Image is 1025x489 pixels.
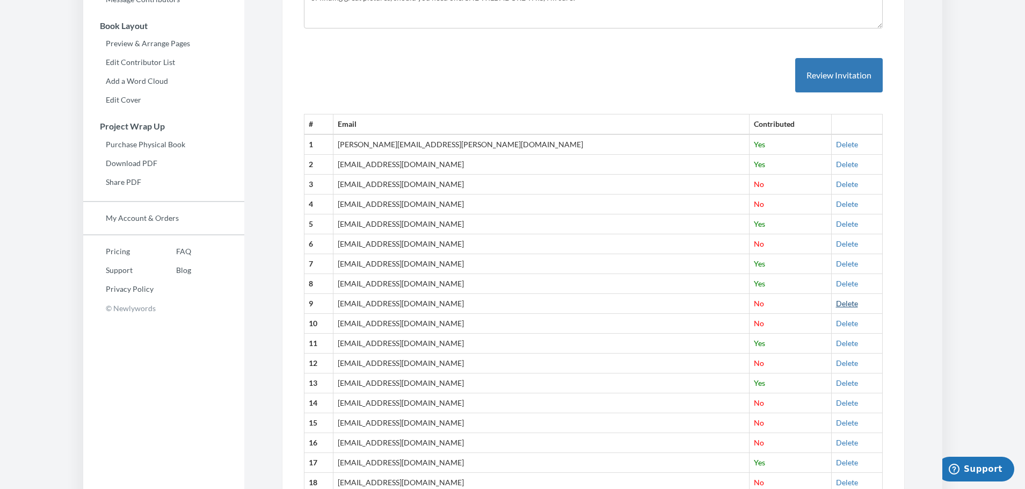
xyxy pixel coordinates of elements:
button: Review Invitation [795,58,883,93]
span: Yes [754,160,765,169]
th: 11 [304,334,333,354]
a: Preview & Arrange Pages [83,35,244,52]
td: [EMAIL_ADDRESS][DOMAIN_NAME] [333,393,750,413]
a: Blog [154,262,191,278]
a: Pricing [83,243,154,260]
a: Delete [836,239,858,248]
th: 4 [304,195,333,214]
th: 10 [304,314,333,334]
span: Yes [754,140,765,149]
a: Edit Contributor List [83,54,244,70]
span: Yes [754,259,765,268]
td: [EMAIL_ADDRESS][DOMAIN_NAME] [333,373,750,393]
td: [EMAIL_ADDRESS][DOMAIN_NAME] [333,413,750,433]
td: [EMAIL_ADDRESS][DOMAIN_NAME] [333,155,750,175]
td: [EMAIL_ADDRESS][DOMAIN_NAME] [333,195,750,214]
a: Delete [836,438,858,447]
th: 7 [304,254,333,274]
span: No [754,239,764,248]
a: Delete [836,160,858,169]
th: Contributed [750,114,831,134]
span: No [754,179,764,189]
a: Delete [836,140,858,149]
span: No [754,199,764,208]
span: No [754,358,764,368]
h3: Project Wrap Up [84,121,244,131]
a: Purchase Physical Book [83,136,244,153]
a: Delete [836,219,858,228]
span: Yes [754,458,765,467]
th: 3 [304,175,333,195]
td: [EMAIL_ADDRESS][DOMAIN_NAME] [333,354,750,373]
span: Yes [754,279,765,288]
td: [EMAIL_ADDRESS][DOMAIN_NAME] [333,175,750,195]
td: [EMAIL_ADDRESS][DOMAIN_NAME] [333,234,750,254]
td: [EMAIL_ADDRESS][DOMAIN_NAME] [333,314,750,334]
td: [EMAIL_ADDRESS][DOMAIN_NAME] [333,294,750,314]
a: Delete [836,358,858,368]
th: 17 [304,453,333,473]
iframe: Opens a widget where you can chat to one of our agents [942,457,1014,484]
th: 5 [304,214,333,234]
td: [EMAIL_ADDRESS][DOMAIN_NAME] [333,334,750,354]
span: Yes [754,219,765,228]
th: 14 [304,393,333,413]
th: 9 [304,294,333,314]
span: Yes [754,339,765,348]
span: No [754,299,764,308]
th: 15 [304,413,333,433]
th: # [304,114,333,134]
th: 12 [304,354,333,373]
a: Share PDF [83,174,244,190]
span: No [754,418,764,427]
a: Delete [836,319,858,328]
a: Add a Word Cloud [83,73,244,89]
a: FAQ [154,243,191,260]
th: 6 [304,234,333,254]
a: Delete [836,279,858,288]
th: 2 [304,155,333,175]
a: Delete [836,199,858,208]
th: Email [333,114,750,134]
a: My Account & Orders [83,210,244,226]
span: Yes [754,378,765,387]
a: Delete [836,398,858,407]
td: [EMAIL_ADDRESS][DOMAIN_NAME] [333,254,750,274]
span: No [754,319,764,328]
a: Download PDF [83,155,244,171]
span: No [754,438,764,447]
th: 16 [304,433,333,453]
a: Delete [836,179,858,189]
a: Delete [836,378,858,387]
td: [EMAIL_ADDRESS][DOMAIN_NAME] [333,214,750,234]
td: [EMAIL_ADDRESS][DOMAIN_NAME] [333,453,750,473]
a: Delete [836,259,858,268]
span: No [754,478,764,487]
td: [PERSON_NAME][EMAIL_ADDRESS][PERSON_NAME][DOMAIN_NAME] [333,134,750,154]
a: Delete [836,458,858,467]
span: No [754,398,764,407]
a: Delete [836,339,858,348]
h3: Book Layout [84,21,244,31]
a: Support [83,262,154,278]
th: 1 [304,134,333,154]
a: Delete [836,299,858,308]
a: Delete [836,418,858,427]
th: 13 [304,373,333,393]
a: Privacy Policy [83,281,154,297]
td: [EMAIL_ADDRESS][DOMAIN_NAME] [333,274,750,294]
a: Edit Cover [83,92,244,108]
a: Delete [836,478,858,487]
p: © Newlywords [83,300,244,317]
td: [EMAIL_ADDRESS][DOMAIN_NAME] [333,433,750,453]
th: 8 [304,274,333,294]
